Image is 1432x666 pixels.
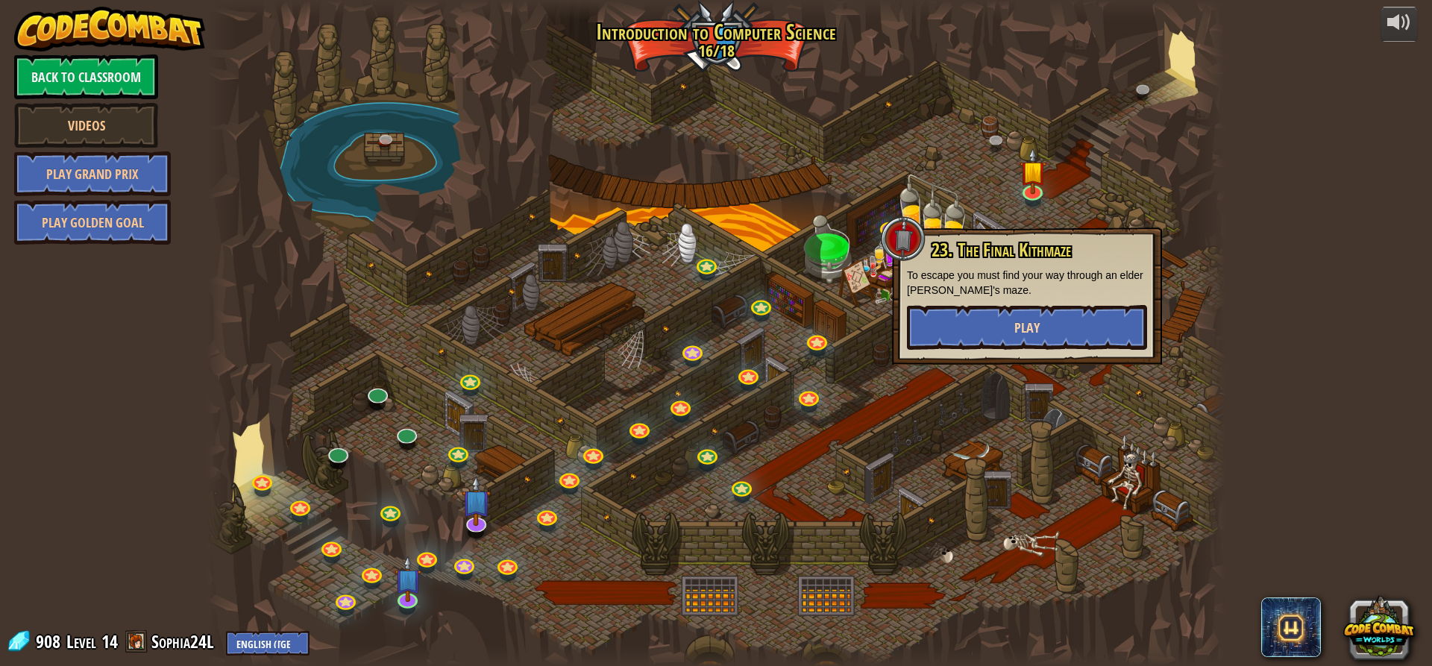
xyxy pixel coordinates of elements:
button: Play [907,305,1147,350]
img: CodeCombat - Learn how to code by playing a game [14,7,205,51]
span: 14 [101,629,118,653]
a: Back to Classroom [14,54,158,99]
a: Videos [14,103,158,148]
img: level-banner-unstarted-subscriber.png [461,475,491,526]
p: To escape you must find your way through an elder [PERSON_NAME]'s maze. [907,268,1147,298]
a: Sophia24L [151,629,219,653]
span: Play [1014,318,1040,337]
button: Adjust volume [1381,7,1418,42]
a: Play Golden Goal [14,200,171,245]
span: 908 [36,629,65,653]
span: 23. The Final Kithmaze [932,237,1071,263]
span: Level [66,629,96,654]
img: level-banner-started.png [1020,148,1046,194]
a: Play Grand Prix [14,151,171,196]
img: level-banner-unstarted-subscriber.png [394,556,421,603]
